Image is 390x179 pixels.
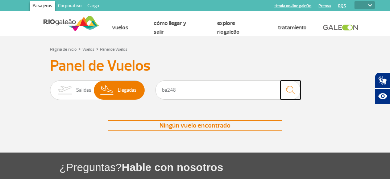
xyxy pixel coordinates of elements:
a: Tratamiento [278,24,307,31]
a: Vuelos [82,47,95,52]
a: > [78,45,81,53]
div: Ningún vuelo encontrado [108,120,282,131]
button: Abrir recursos assistivos. [375,88,390,104]
input: Vuelo, ciudad o compañía aérea [155,80,300,100]
img: slider-embarque [53,81,76,100]
img: slider-desembarque [96,81,118,100]
a: Explore RIOgaleão [217,20,240,36]
a: Corporativo [55,1,84,12]
span: Hable con nosotros [122,161,223,173]
span: Llegadas [118,81,137,100]
a: > [96,45,99,53]
span: Salidas [76,81,91,100]
div: Plugin de acessibilidade da Hand Talk. [375,72,390,104]
a: RQS [338,4,346,8]
a: Prensa [319,4,331,8]
a: Página de inicio [50,47,77,52]
a: Cómo llegar y salir [154,20,186,36]
button: Abrir tradutor de língua de sinais. [375,72,390,88]
h3: Panel de Vuelos [50,57,340,75]
a: tienda on-line galeOn [274,4,311,8]
a: Vuelos [112,24,128,31]
a: Cargo [84,1,102,12]
h1: ¿Preguntas? [59,160,390,175]
a: Pasajeros [30,1,55,12]
a: Panel de Vuelos [100,47,128,52]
